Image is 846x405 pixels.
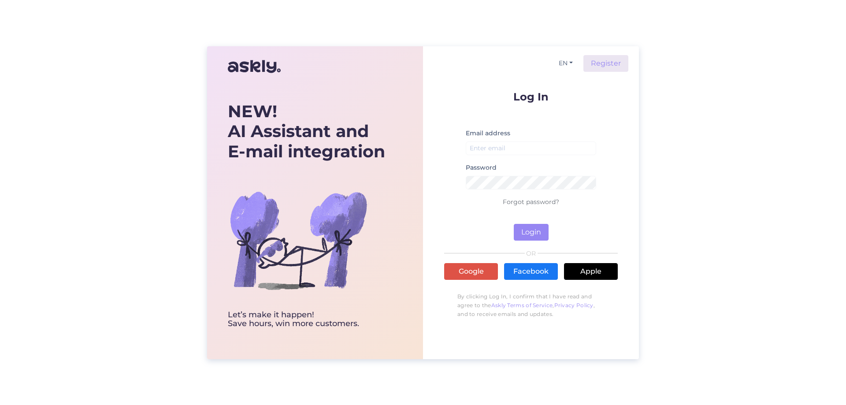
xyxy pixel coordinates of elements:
[466,129,510,138] label: Email address
[228,170,369,311] img: bg-askly
[583,55,628,72] a: Register
[503,198,559,206] a: Forgot password?
[444,288,618,323] p: By clicking Log In, I confirm that I have read and agree to the , , and to receive emails and upd...
[228,311,385,328] div: Let’s make it happen! Save hours, win more customers.
[228,101,385,162] div: AI Assistant and E-mail integration
[514,224,549,241] button: Login
[466,141,596,155] input: Enter email
[491,302,553,308] a: Askly Terms of Service
[444,263,498,280] a: Google
[444,91,618,102] p: Log In
[555,57,576,70] button: EN
[228,101,277,122] b: NEW!
[466,163,497,172] label: Password
[525,250,538,256] span: OR
[228,56,281,77] img: Askly
[554,302,594,308] a: Privacy Policy
[564,263,618,280] a: Apple
[504,263,558,280] a: Facebook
